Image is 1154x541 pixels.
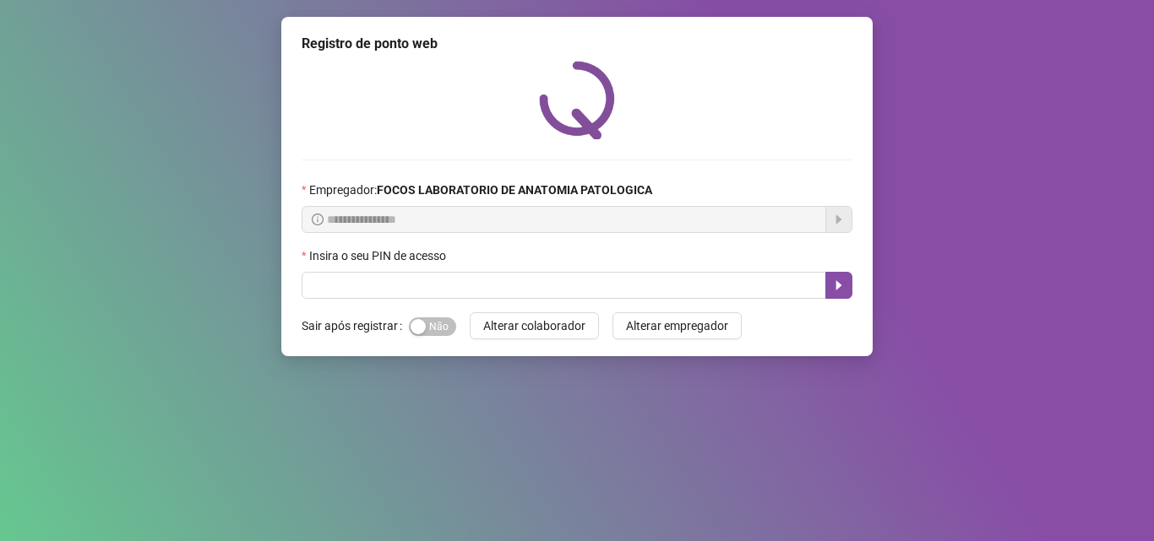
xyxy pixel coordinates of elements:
[312,214,324,225] span: info-circle
[302,312,409,339] label: Sair após registrar
[539,61,615,139] img: QRPoint
[483,316,585,335] span: Alterar colaborador
[302,246,457,265] label: Insira o seu PIN de acesso
[470,312,599,339] button: Alterar colaborador
[832,279,846,292] span: caret-right
[377,183,652,197] strong: FOCOS LABORATORIO DE ANATOMIA PATOLOGICA
[612,312,742,339] button: Alterar empregador
[309,181,652,199] span: Empregador :
[302,34,852,54] div: Registro de ponto web
[626,316,728,335] span: Alterar empregador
